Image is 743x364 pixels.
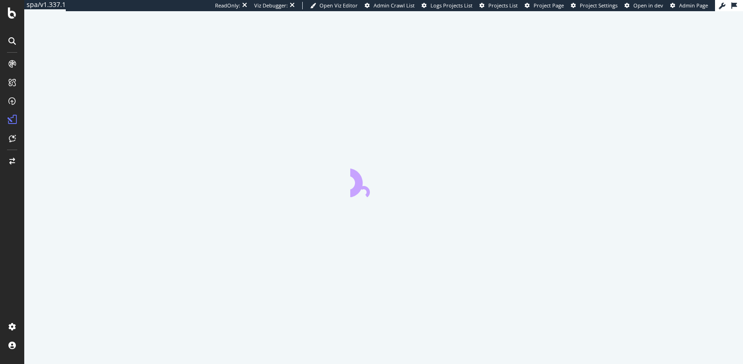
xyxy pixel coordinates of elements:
[350,164,417,197] div: animation
[488,2,518,9] span: Projects List
[422,2,472,9] a: Logs Projects List
[679,2,708,9] span: Admin Page
[534,2,564,9] span: Project Page
[215,2,240,9] div: ReadOnly:
[374,2,415,9] span: Admin Crawl List
[254,2,288,9] div: Viz Debugger:
[479,2,518,9] a: Projects List
[431,2,472,9] span: Logs Projects List
[670,2,708,9] a: Admin Page
[580,2,618,9] span: Project Settings
[319,2,358,9] span: Open Viz Editor
[310,2,358,9] a: Open Viz Editor
[365,2,415,9] a: Admin Crawl List
[525,2,564,9] a: Project Page
[633,2,663,9] span: Open in dev
[625,2,663,9] a: Open in dev
[571,2,618,9] a: Project Settings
